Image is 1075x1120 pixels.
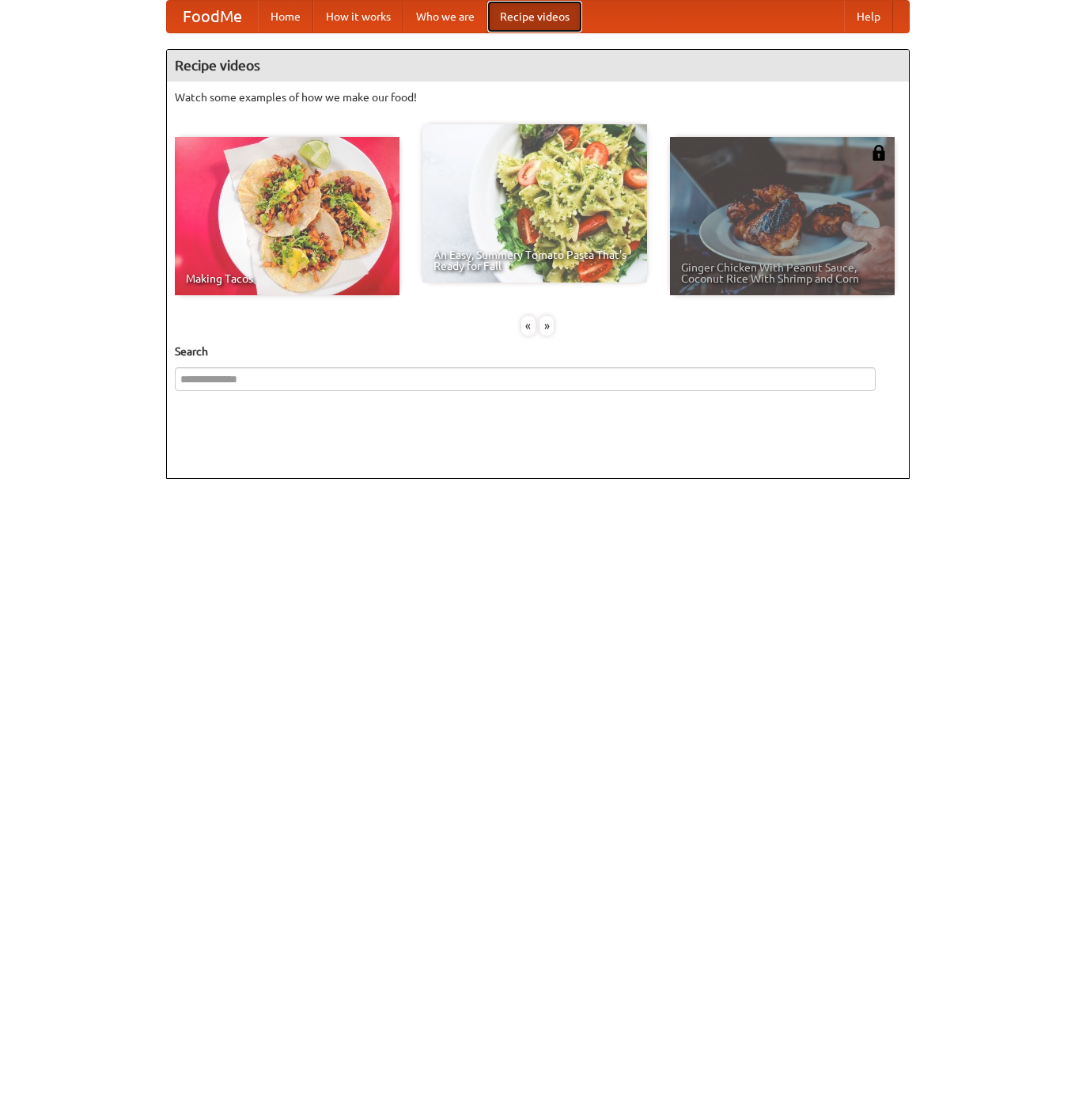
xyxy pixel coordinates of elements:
a: Who we are [403,1,487,32]
h5: Search [175,344,901,359]
a: Making Tacos [175,137,399,295]
a: Home [258,1,313,32]
p: Watch some examples of how we make our food! [175,89,901,105]
span: An Easy, Summery Tomato Pasta That's Ready for Fall [433,249,636,271]
div: » [539,316,554,336]
a: An Easy, Summery Tomato Pasta That's Ready for Fall [422,124,647,283]
img: 483408.png [871,145,887,161]
a: Recipe videos [487,1,582,32]
a: Help [844,1,893,32]
span: Making Tacos [186,273,388,284]
a: How it works [313,1,403,32]
div: « [521,316,536,336]
a: FoodMe [167,1,258,32]
h4: Recipe videos [167,50,909,82]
